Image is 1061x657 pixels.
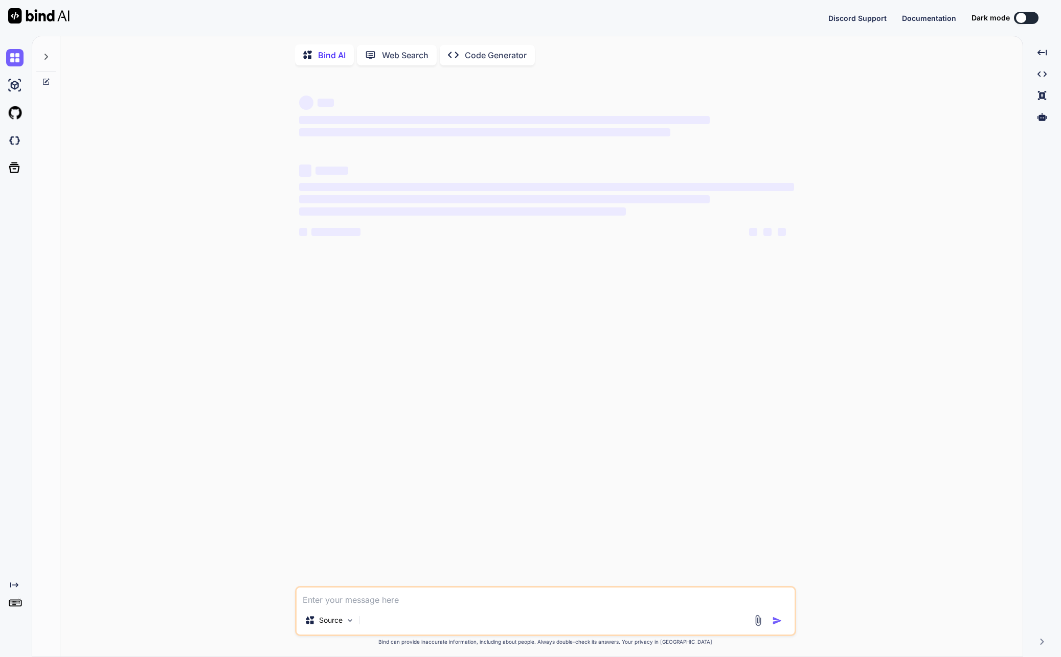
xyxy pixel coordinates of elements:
[828,13,887,24] button: Discord Support
[8,8,70,24] img: Bind AI
[382,49,428,61] p: Web Search
[299,116,710,124] span: ‌
[295,638,796,646] p: Bind can provide inaccurate information, including about people. Always double-check its answers....
[346,616,354,625] img: Pick Models
[299,207,626,216] span: ‌
[465,49,527,61] p: Code Generator
[318,49,346,61] p: Bind AI
[319,615,343,625] p: Source
[299,96,313,110] span: ‌
[299,228,307,236] span: ‌
[299,195,710,203] span: ‌
[972,13,1010,23] span: Dark mode
[6,132,24,149] img: darkCloudIdeIcon
[828,14,887,22] span: Discord Support
[749,228,757,236] span: ‌
[752,615,764,626] img: attachment
[299,183,794,191] span: ‌
[299,165,311,177] span: ‌
[6,49,24,66] img: chat
[778,228,786,236] span: ‌
[902,13,956,24] button: Documentation
[772,616,782,626] img: icon
[6,77,24,94] img: ai-studio
[6,104,24,122] img: githubLight
[299,128,670,136] span: ‌
[318,99,334,107] span: ‌
[315,167,348,175] span: ‌
[311,228,360,236] span: ‌
[763,228,772,236] span: ‌
[902,14,956,22] span: Documentation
